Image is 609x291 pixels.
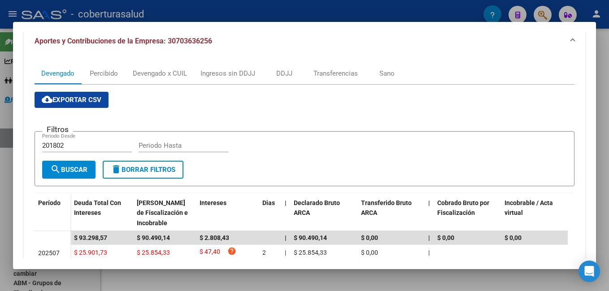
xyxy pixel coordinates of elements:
span: Aportes y Contribuciones de la Empresa: 30703636256 [35,37,212,45]
div: Sano [379,68,395,78]
span: | [285,249,286,256]
i: help [227,247,236,256]
mat-icon: delete [111,164,122,175]
span: 2 [262,249,266,256]
mat-icon: search [50,164,61,175]
span: $ 47,40 [200,247,220,259]
span: $ 25.854,33 [294,249,327,256]
h3: Filtros [42,124,73,134]
span: | [428,249,430,256]
span: 202507 [38,249,60,257]
span: | [285,234,287,241]
datatable-header-cell: | [425,193,434,233]
span: $ 90.490,14 [294,234,327,241]
span: Deuda Total Con Intereses [74,199,121,217]
span: $ 2.808,43 [200,234,229,241]
div: Devengado [41,68,74,78]
span: Período [38,199,61,206]
datatable-header-cell: Transferido Bruto ARCA [357,193,425,233]
button: Buscar [42,161,96,179]
div: Devengado x CUIL [133,68,187,78]
datatable-header-cell: Deuda Total Con Intereses [70,193,133,233]
datatable-header-cell: | [281,193,290,233]
div: Transferencias [313,68,358,78]
button: Borrar Filtros [103,161,183,179]
span: Borrar Filtros [111,166,175,174]
div: Percibido [90,68,118,78]
span: | [285,199,287,206]
span: Intereses [200,199,226,206]
span: $ 93.298,57 [74,234,107,241]
span: Buscar [50,166,87,174]
button: Exportar CSV [35,92,109,108]
datatable-header-cell: Declarado Bruto ARCA [290,193,357,233]
span: $ 25.854,33 [137,249,170,256]
div: DDJJ [276,68,292,78]
datatable-header-cell: Deuda Bruta Neto de Fiscalización e Incobrable [133,193,196,233]
span: $ 0,00 [505,234,522,241]
span: Incobrable / Acta virtual [505,199,553,217]
div: Open Intercom Messenger [579,261,600,282]
datatable-header-cell: Período [35,193,70,231]
span: | [428,199,430,206]
mat-icon: cloud_download [42,94,52,105]
span: $ 0,00 [361,249,378,256]
datatable-header-cell: Intereses [196,193,259,233]
span: $ 0,00 [437,234,454,241]
datatable-header-cell: Incobrable / Acta virtual [501,193,568,233]
span: Cobrado Bruto por Fiscalización [437,199,489,217]
span: $ 25.901,73 [74,249,107,256]
mat-expansion-panel-header: Aportes y Contribuciones de la Empresa: 30703636256 [24,27,585,56]
div: Ingresos sin DDJJ [200,68,255,78]
datatable-header-cell: Cobrado Bruto por Fiscalización [434,193,501,233]
datatable-header-cell: Dias [259,193,281,233]
span: | [428,234,430,241]
span: Exportar CSV [42,96,101,104]
span: $ 0,00 [361,234,378,241]
span: Transferido Bruto ARCA [361,199,412,217]
span: $ 90.490,14 [137,234,170,241]
span: [PERSON_NAME] de Fiscalización e Incobrable [137,199,188,227]
span: Dias [262,199,275,206]
span: Declarado Bruto ARCA [294,199,340,217]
